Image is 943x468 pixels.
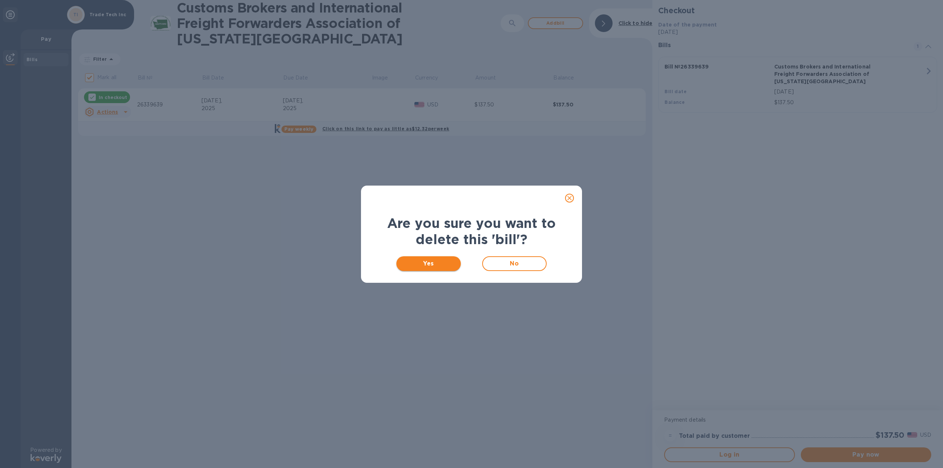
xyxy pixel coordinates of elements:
[396,256,461,271] button: Yes
[489,259,540,268] span: No
[387,215,556,247] b: Are you sure you want to delete this 'bill'?
[402,259,455,268] span: Yes
[561,189,578,207] button: close
[482,256,547,271] button: No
